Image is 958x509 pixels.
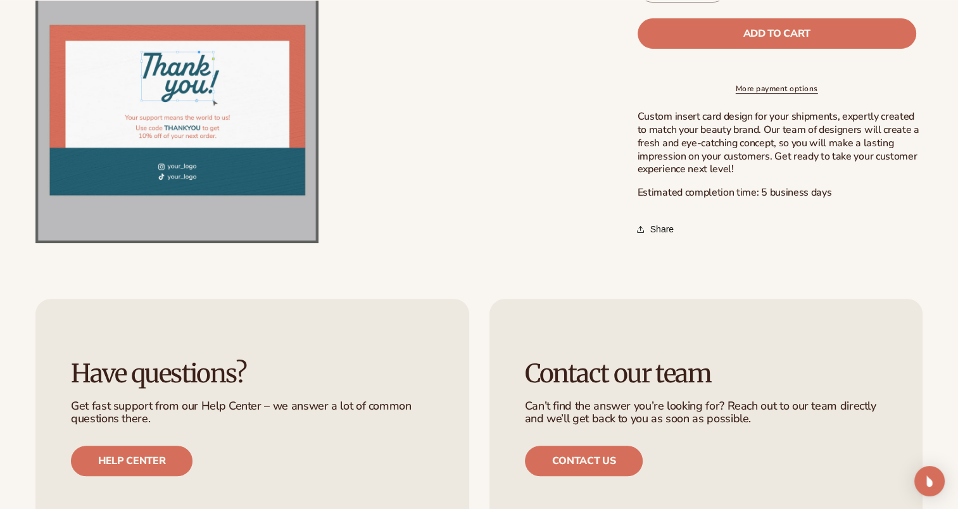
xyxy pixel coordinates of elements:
[638,215,678,243] button: Share
[525,400,888,425] p: Can’t find the answer you’re looking for? Reach out to our team directly and we’ll get back to yo...
[525,446,643,476] a: Contact us
[71,400,434,425] p: Get fast support from our Help Center – we answer a lot of common questions there.
[638,18,916,49] button: Add to cart
[638,187,923,200] p: Estimated completion time: 5 business days
[743,28,810,39] span: Add to cart
[638,84,916,95] a: More payment options
[71,446,192,476] a: Help center
[638,111,923,177] p: Custom insert card design for your shipments, expertly created to match your beauty brand. Our te...
[525,360,888,387] h3: Contact our team
[71,360,434,387] h3: Have questions?
[914,466,945,496] div: Open Intercom Messenger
